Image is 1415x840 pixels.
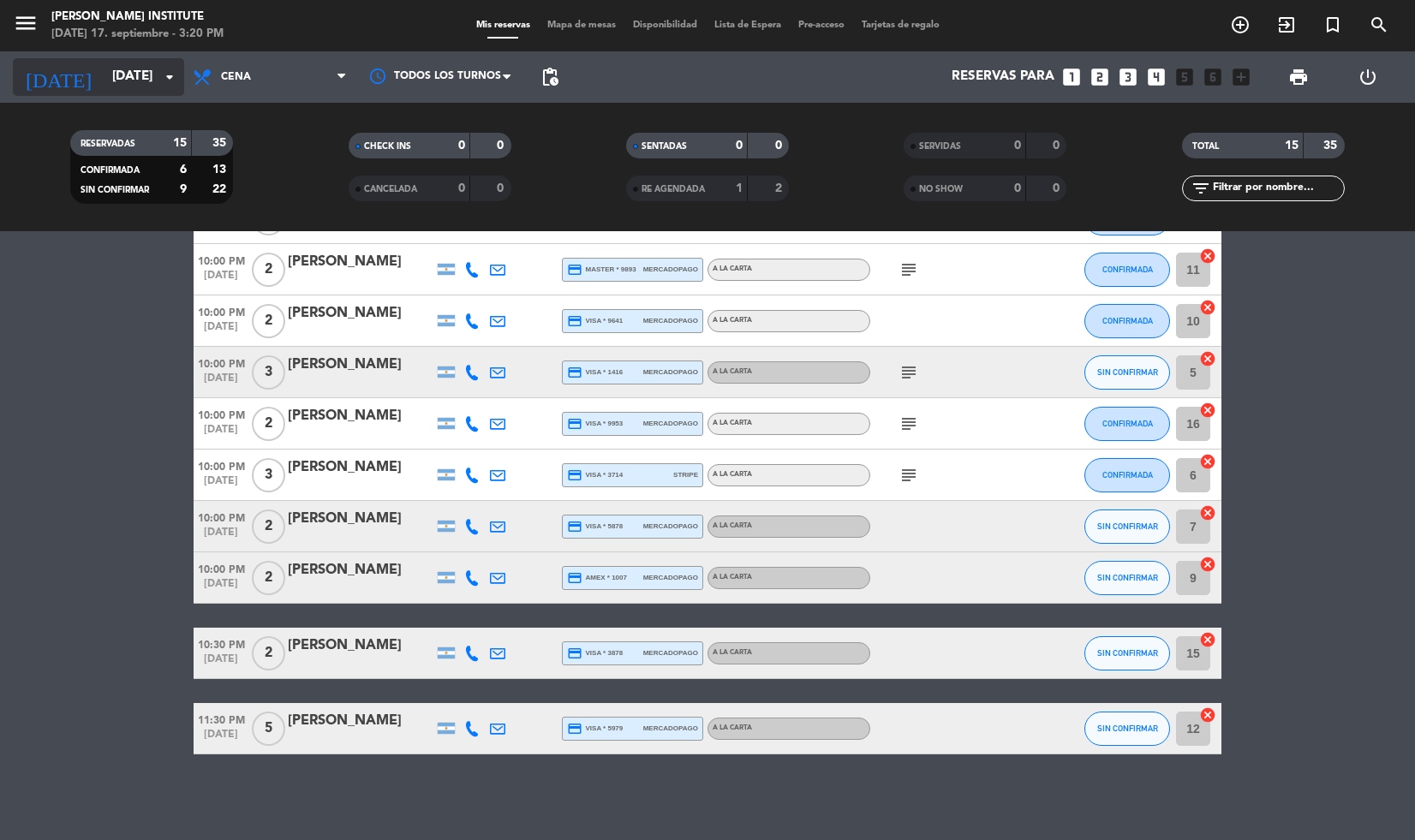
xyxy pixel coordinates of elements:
span: visa * 3714 [567,468,623,483]
span: 10:30 PM [194,634,248,653]
span: [DATE] [194,424,248,444]
span: Tarjetas de regalo [853,21,948,30]
div: [PERSON_NAME] Institute [51,9,224,26]
button: SIN CONFIRMAR [1084,355,1170,390]
span: 10:00 PM [194,456,248,475]
i: credit_card [567,646,582,661]
i: cancel [1199,453,1216,470]
button: SIN CONFIRMAR [1084,636,1170,670]
span: NO SHOW [919,185,963,194]
span: CONFIRMADA [1102,470,1153,480]
strong: 6 [180,164,187,176]
span: 2 [252,253,285,287]
span: visa * 1416 [567,365,623,380]
strong: 9 [180,183,187,195]
i: power_settings_new [1358,67,1378,87]
div: [PERSON_NAME] [288,710,433,732]
span: 2 [252,561,285,595]
span: mercadopago [643,418,698,429]
span: print [1288,67,1309,87]
i: credit_card [567,519,582,534]
span: SIN CONFIRMAR [1097,573,1158,582]
span: 2 [252,407,285,441]
span: SIN CONFIRMAR [1097,521,1158,531]
button: CONFIRMADA [1084,458,1170,492]
strong: 0 [775,140,785,152]
div: [PERSON_NAME] [288,302,433,325]
span: CONFIRMADA [81,166,140,175]
span: Disponibilidad [624,21,706,30]
i: cancel [1199,247,1216,265]
i: looks_one [1060,66,1083,88]
span: 2 [252,509,285,544]
span: mercadopago [643,572,698,583]
span: RE AGENDADA [642,185,705,194]
span: pending_actions [540,67,560,87]
span: visa * 5979 [567,721,623,736]
span: Mapa de mesas [539,21,624,30]
span: mercadopago [643,366,698,378]
span: 10:00 PM [194,404,248,424]
button: CONFIRMADA [1084,253,1170,287]
span: A LA CARTA [713,649,752,656]
span: SIN CONFIRMAR [1097,367,1158,377]
span: 10:00 PM [194,301,248,321]
strong: 0 [1014,182,1021,194]
i: credit_card [567,721,582,736]
button: SIN CONFIRMAR [1084,509,1170,544]
span: visa * 3878 [567,646,623,661]
strong: 13 [212,164,230,176]
div: [PERSON_NAME] [288,405,433,427]
button: CONFIRMADA [1084,407,1170,441]
span: SIN CONFIRMAR [1097,648,1158,658]
span: SENTADAS [642,142,687,151]
i: looks_3 [1117,66,1139,88]
span: 2 [252,636,285,670]
div: [DATE] 17. septiembre - 3:20 PM [51,26,224,43]
strong: 0 [497,140,507,152]
span: visa * 9641 [567,313,623,329]
i: [DATE] [13,58,104,96]
span: CONFIRMADA [1102,265,1153,274]
span: SIN CONFIRMAR [81,186,149,194]
i: subject [899,465,919,486]
strong: 35 [212,137,230,149]
span: CANCELADA [364,185,417,194]
i: looks_two [1089,66,1111,88]
span: [DATE] [194,729,248,748]
i: credit_card [567,468,582,483]
span: visa * 9953 [567,416,623,432]
button: SIN CONFIRMAR [1084,561,1170,595]
span: A LA CARTA [713,471,752,478]
span: [DATE] [194,653,248,673]
span: mercadopago [643,521,698,532]
span: mercadopago [643,723,698,734]
strong: 15 [173,137,187,149]
div: [PERSON_NAME] [288,354,433,376]
strong: 0 [1014,140,1021,152]
i: subject [899,259,919,280]
span: 3 [252,355,285,390]
i: credit_card [567,313,582,329]
span: [DATE] [194,578,248,598]
span: [DATE] [194,475,248,495]
button: SIN CONFIRMAR [1084,712,1170,746]
span: visa * 5878 [567,519,623,534]
i: cancel [1199,350,1216,367]
span: 11:30 PM [194,709,248,729]
span: 10:00 PM [194,507,248,527]
strong: 0 [497,182,507,194]
div: [PERSON_NAME] [288,508,433,530]
span: Cena [221,71,251,83]
strong: 0 [736,140,743,152]
i: credit_card [567,262,582,277]
span: amex * 1007 [567,570,627,586]
i: filter_list [1191,178,1211,199]
input: Filtrar por nombre... [1211,179,1344,198]
i: subject [899,362,919,383]
span: stripe [673,469,698,480]
i: looks_5 [1173,66,1196,88]
button: CONFIRMADA [1084,304,1170,338]
i: credit_card [567,416,582,432]
span: Mis reservas [468,21,539,30]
